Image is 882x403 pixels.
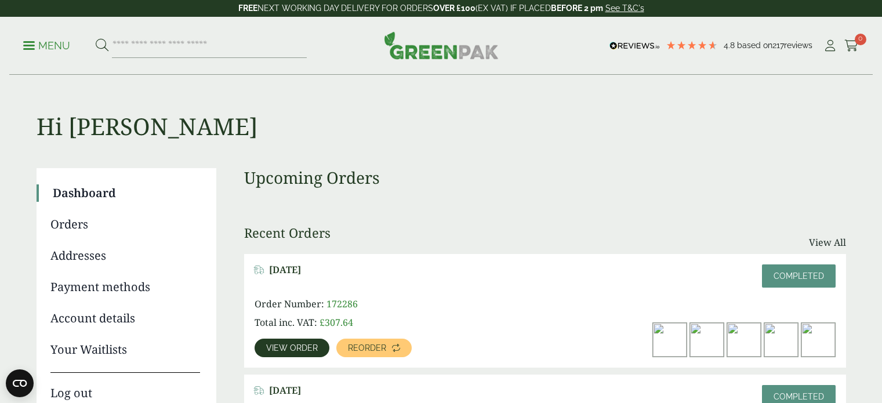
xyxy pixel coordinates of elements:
[774,392,824,401] span: Completed
[269,385,301,396] span: [DATE]
[844,37,859,55] a: 0
[844,40,859,52] i: Cart
[724,41,737,50] span: 4.8
[53,184,200,202] a: Dashboard
[244,168,846,188] h3: Upcoming Orders
[320,316,325,329] span: £
[326,297,358,310] span: 172286
[801,323,835,357] img: 1250ml-Rectangle-Hinged-Salad-Container-open-300x200.jpg
[50,278,200,296] a: Payment methods
[605,3,644,13] a: See T&C's
[784,41,812,50] span: reviews
[37,75,846,140] h1: Hi [PERSON_NAME]
[690,323,724,357] img: dsc_6877a_1-300x200.jpg
[551,3,603,13] strong: BEFORE 2 pm
[772,41,784,50] span: 217
[255,297,324,310] span: Order Number:
[6,369,34,397] button: Open CMP widget
[23,39,70,50] a: Menu
[653,323,687,357] img: 7_sulph-300x200.jpg
[23,39,70,53] p: Menu
[50,341,200,358] a: Your Waitlists
[348,344,386,352] span: Reorder
[855,34,866,45] span: 0
[737,41,772,50] span: Based on
[50,310,200,327] a: Account details
[50,372,200,402] a: Log out
[774,271,824,281] span: Completed
[255,316,317,329] span: Total inc. VAT:
[50,247,200,264] a: Addresses
[266,344,318,352] span: View order
[823,40,837,52] i: My Account
[269,264,301,275] span: [DATE]
[244,225,331,240] h3: Recent Orders
[336,339,412,357] a: Reorder
[609,42,660,50] img: REVIEWS.io
[238,3,257,13] strong: FREE
[50,216,200,233] a: Orders
[433,3,476,13] strong: OVER £100
[764,323,798,357] img: No-1-Deli-Box-With-Prawn-Noodles-300x219.jpg
[384,31,499,59] img: GreenPak Supplies
[666,40,718,50] div: 4.77 Stars
[809,235,846,249] a: View All
[727,323,761,357] img: 24cm-2-Ply-Cocktail-White-Napkin-300x300.jpg
[255,339,329,357] a: View order
[320,316,353,329] bdi: 307.64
